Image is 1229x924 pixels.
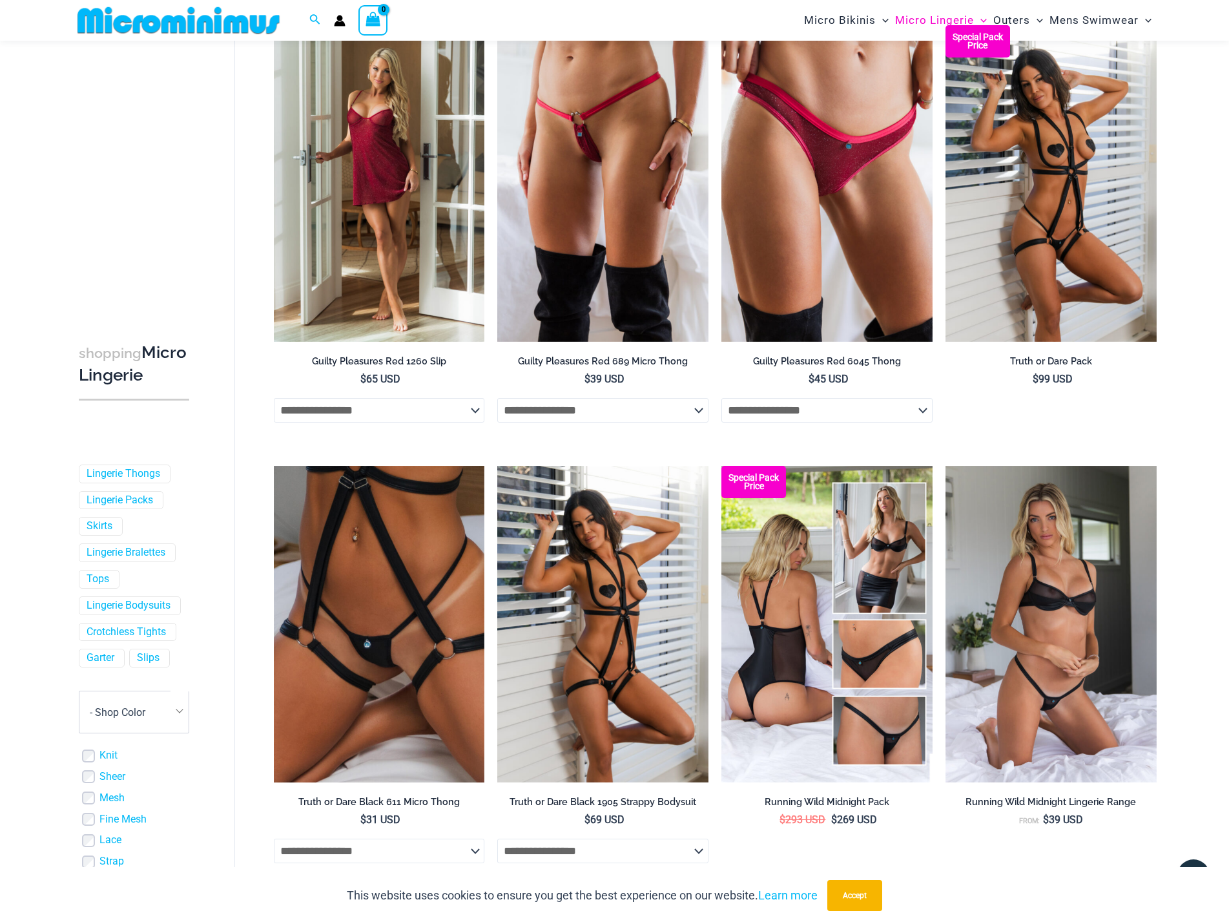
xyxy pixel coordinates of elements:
a: Truth or Dare Black 1905 Bodysuit 611 Micro 07 Truth or Dare Black 1905 Bodysuit 611 Micro 06Trut... [945,25,1157,342]
a: Learn more [758,888,818,902]
a: Mens SwimwearMenu ToggleMenu Toggle [1046,4,1155,37]
span: Menu Toggle [974,4,987,37]
bdi: 39 USD [1043,814,1083,826]
bdi: 65 USD [360,373,400,385]
span: Outers [993,4,1030,37]
a: Lace [99,834,121,848]
a: Crotchless Tights [87,625,166,639]
span: From: [1019,817,1040,825]
a: Tops [87,572,109,586]
a: View Shopping Cart, empty [358,5,388,35]
a: Guilty Pleasures Red 1260 Slip [274,355,485,372]
a: Garter [87,652,114,666]
span: $ [780,814,785,826]
a: Running Wild Midnight Pack [721,796,933,813]
bdi: 45 USD [809,373,849,385]
a: Micro LingerieMenu ToggleMenu Toggle [892,4,990,37]
h2: Running Wild Midnight Pack [721,796,933,808]
img: Guilty Pleasures Red 689 Micro 01 [497,25,708,342]
a: Running Wild Midnight Lingerie Range [945,796,1157,813]
a: OutersMenu ToggleMenu Toggle [990,4,1046,37]
a: Truth or Dare Pack [945,355,1157,372]
h2: Guilty Pleasures Red 1260 Slip [274,355,485,368]
a: Knit [99,750,118,763]
span: - Shop Color [90,706,145,719]
a: Lingerie Bodysuits [87,599,170,613]
span: $ [1033,373,1038,385]
span: Menu Toggle [876,4,889,37]
img: All Styles (1) [721,466,933,782]
img: Truth or Dare Black 1905 Bodysuit 611 Micro 07 [945,25,1157,342]
h2: Truth or Dare Black 1905 Strappy Bodysuit [497,796,708,808]
img: Running Wild Midnight 1052 Top 6512 Bottom 02 [945,466,1157,782]
a: Micro BikinisMenu ToggleMenu Toggle [801,4,892,37]
p: This website uses cookies to ensure you get the best experience on our website. [347,886,818,905]
span: $ [584,373,590,385]
img: Guilty Pleasures Red 6045 Thong 01 [721,25,933,342]
bdi: 269 USD [831,814,877,826]
span: $ [584,814,590,826]
span: $ [360,814,366,826]
bdi: 293 USD [780,814,825,826]
span: $ [809,373,814,385]
span: - Shop Color [79,691,189,734]
span: $ [360,373,366,385]
a: Search icon link [309,12,321,28]
h2: Guilty Pleasures Red 6045 Thong [721,355,933,368]
span: Micro Lingerie [895,4,974,37]
h2: Guilty Pleasures Red 689 Micro Thong [497,355,708,368]
b: Special Pack Price [945,33,1010,50]
button: Accept [827,880,882,911]
span: Mens Swimwear [1049,4,1139,37]
h2: Truth or Dare Black 611 Micro Thong [274,796,485,808]
img: MM SHOP LOGO FLAT [72,6,285,35]
a: Skirts [87,520,112,534]
a: Guilty Pleasures Red 689 Micro Thong [497,355,708,372]
img: Guilty Pleasures Red 1260 Slip 01 [274,25,485,342]
span: Menu Toggle [1030,4,1043,37]
a: Lingerie Thongs [87,467,160,481]
a: Truth or Dare Black 611 Micro Thong [274,796,485,813]
bdi: 69 USD [584,814,625,826]
b: Special Pack Price [721,474,786,490]
h2: Running Wild Midnight Lingerie Range [945,796,1157,808]
a: Lingerie Packs [87,494,153,507]
a: Lingerie Bralettes [87,547,165,560]
a: Guilty Pleasures Red 6045 Thong 01Guilty Pleasures Red 6045 Thong 02Guilty Pleasures Red 6045 Tho... [721,25,933,342]
a: Fine Mesh [99,813,147,826]
bdi: 39 USD [584,373,625,385]
bdi: 99 USD [1033,373,1073,385]
span: - Shop Color [79,692,189,733]
a: Truth or Dare Black 1905 Bodysuit 611 Micro 07Truth or Dare Black 1905 Bodysuit 611 Micro 05Truth... [497,466,708,782]
span: shopping [79,345,141,361]
img: Truth or Dare Black Micro 02 [274,466,485,782]
a: Mesh [99,792,125,805]
span: $ [1043,814,1049,826]
a: Running Wild Midnight 1052 Top 6512 Bottom 02Running Wild Midnight 1052 Top 6512 Bottom 05Running... [945,466,1157,782]
h2: Truth or Dare Pack [945,355,1157,368]
span: $ [831,814,837,826]
a: Account icon link [334,15,346,26]
bdi: 31 USD [360,814,400,826]
span: Micro Bikinis [804,4,876,37]
iframe: TrustedSite Certified [79,43,195,302]
a: Slips [137,652,160,666]
a: Truth or Dare Black Micro 02Truth or Dare Black 1905 Bodysuit 611 Micro 12Truth or Dare Black 190... [274,466,485,782]
a: Guilty Pleasures Red 689 Micro 01Guilty Pleasures Red 689 Micro 02Guilty Pleasures Red 689 Micro 02 [497,25,708,342]
a: Sheer [99,770,125,784]
a: Guilty Pleasures Red 1260 Slip 01Guilty Pleasures Red 1260 Slip 02Guilty Pleasures Red 1260 Slip 02 [274,25,485,342]
nav: Site Navigation [799,2,1157,39]
a: Truth or Dare Black 1905 Strappy Bodysuit [497,796,708,813]
a: Guilty Pleasures Red 6045 Thong [721,355,933,372]
a: Strap [99,856,124,869]
h3: Micro Lingerie [79,342,189,386]
a: All Styles (1) Running Wild Midnight 1052 Top 6512 Bottom 04Running Wild Midnight 1052 Top 6512 B... [721,466,933,782]
img: Truth or Dare Black 1905 Bodysuit 611 Micro 07 [497,466,708,782]
span: Menu Toggle [1139,4,1152,37]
